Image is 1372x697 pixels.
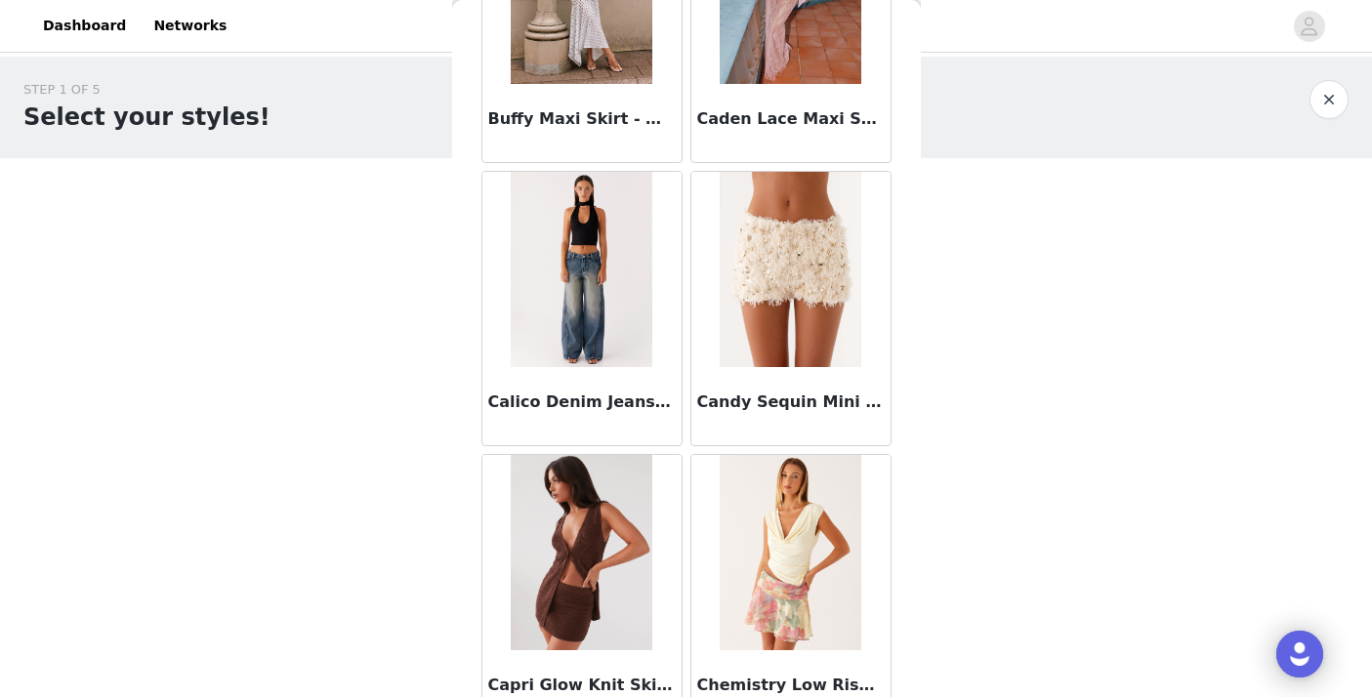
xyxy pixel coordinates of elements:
div: avatar [1300,11,1318,42]
h3: Capri Glow Knit Skirt - Chocolate [488,674,676,697]
h1: Select your styles! [23,100,270,135]
h3: Candy Sequin Mini Shorts - White [697,390,885,414]
h3: Chemistry Low Rise Mini Skirt - Yellow Peony [697,674,885,697]
h3: Buffy Maxi Skirt - White Polkadot [488,107,676,131]
h3: Caden Lace Maxi Skirt - Pink [697,107,885,131]
img: Candy Sequin Mini Shorts - White [720,172,861,367]
div: STEP 1 OF 5 [23,80,270,100]
h3: Calico Denim Jeans - Indigo [488,390,676,414]
img: Capri Glow Knit Skirt - Chocolate [511,455,652,650]
div: Open Intercom Messenger [1276,631,1323,677]
img: Chemistry Low Rise Mini Skirt - Yellow Peony [720,455,861,650]
a: Networks [142,4,238,48]
a: Dashboard [31,4,138,48]
img: Calico Denim Jeans - Indigo [511,172,652,367]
